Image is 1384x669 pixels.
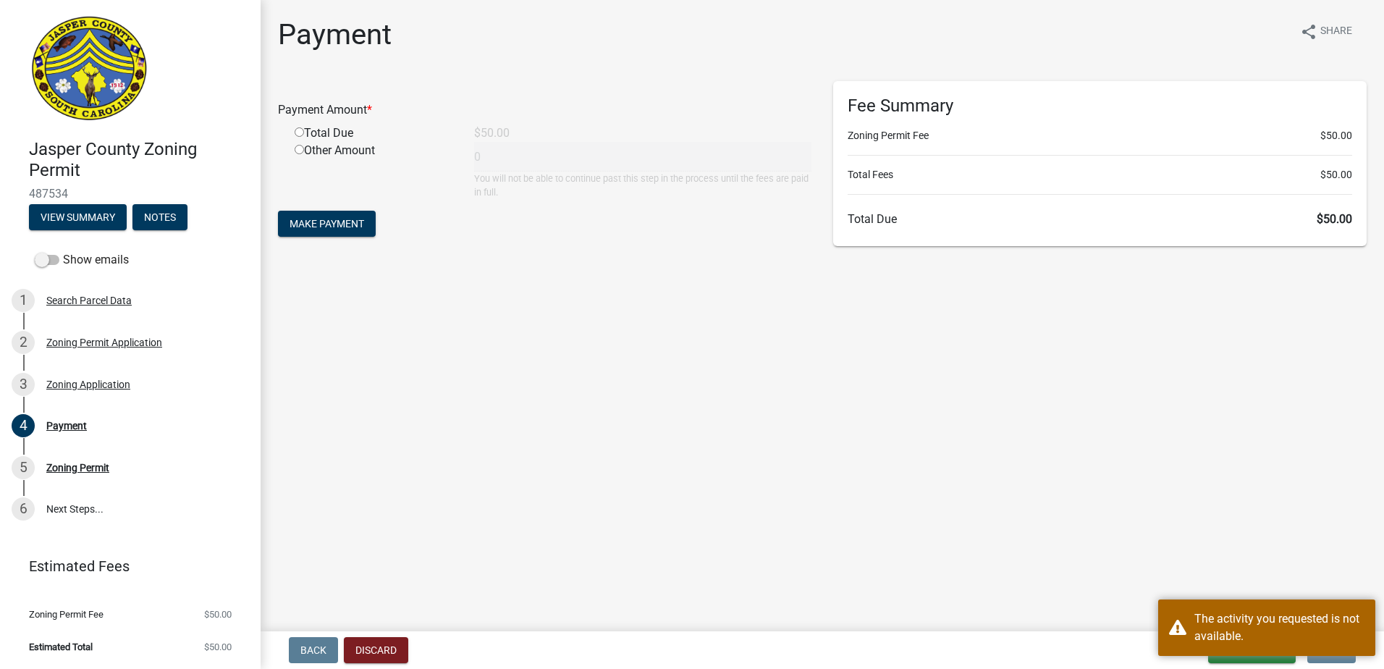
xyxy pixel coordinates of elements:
[267,101,822,119] div: Payment Amount
[12,497,35,521] div: 6
[344,637,408,663] button: Discard
[12,331,35,354] div: 2
[12,552,237,581] a: Estimated Fees
[29,204,127,230] button: View Summary
[46,295,132,306] div: Search Parcel Data
[278,211,376,237] button: Make Payment
[29,212,127,224] wm-modal-confirm: Summary
[848,212,1352,226] h6: Total Due
[1288,17,1364,46] button: shareShare
[132,204,187,230] button: Notes
[46,421,87,431] div: Payment
[300,644,326,656] span: Back
[848,128,1352,143] li: Zoning Permit Fee
[848,96,1352,117] h6: Fee Summary
[12,414,35,437] div: 4
[1320,167,1352,182] span: $50.00
[132,212,187,224] wm-modal-confirm: Notes
[29,642,93,652] span: Estimated Total
[1320,128,1352,143] span: $50.00
[204,610,232,619] span: $50.00
[46,379,130,390] div: Zoning Application
[29,139,249,181] h4: Jasper County Zoning Permit
[12,373,35,396] div: 3
[29,187,232,201] span: 487534
[1300,23,1317,41] i: share
[46,337,162,348] div: Zoning Permit Application
[12,289,35,312] div: 1
[1320,23,1352,41] span: Share
[1194,610,1364,645] div: The activity you requested is not available.
[29,15,150,124] img: Jasper County, South Carolina
[290,218,364,230] span: Make Payment
[278,17,392,52] h1: Payment
[46,463,109,473] div: Zoning Permit
[1317,212,1352,226] span: $50.00
[284,142,463,199] div: Other Amount
[35,251,129,269] label: Show emails
[204,642,232,652] span: $50.00
[848,167,1352,182] li: Total Fees
[289,637,338,663] button: Back
[29,610,104,619] span: Zoning Permit Fee
[12,456,35,479] div: 5
[284,125,463,142] div: Total Due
